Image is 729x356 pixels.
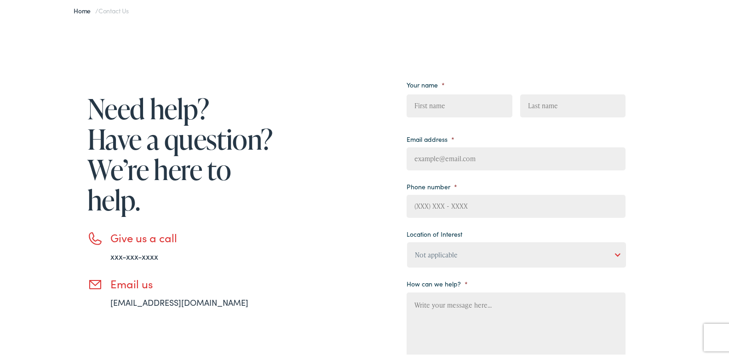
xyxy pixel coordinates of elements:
input: First name [407,93,512,116]
label: Your name [407,79,445,87]
input: (XXX) XXX - XXXX [407,193,626,216]
a: [EMAIL_ADDRESS][DOMAIN_NAME] [110,295,248,306]
label: Email address [407,133,454,141]
h3: Email us [110,275,276,289]
label: How can we help? [407,278,468,286]
label: Location of Interest [407,228,462,236]
a: Home [74,4,95,13]
h3: Give us a call [110,229,276,243]
label: Phone number [407,181,457,189]
span: / [74,4,129,13]
h1: Need help? Have a question? We’re here to help. [87,92,276,213]
a: xxx-xxx-xxxx [110,249,158,260]
input: example@email.com [407,146,626,169]
input: Last name [520,93,626,116]
span: Contact Us [98,4,129,13]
